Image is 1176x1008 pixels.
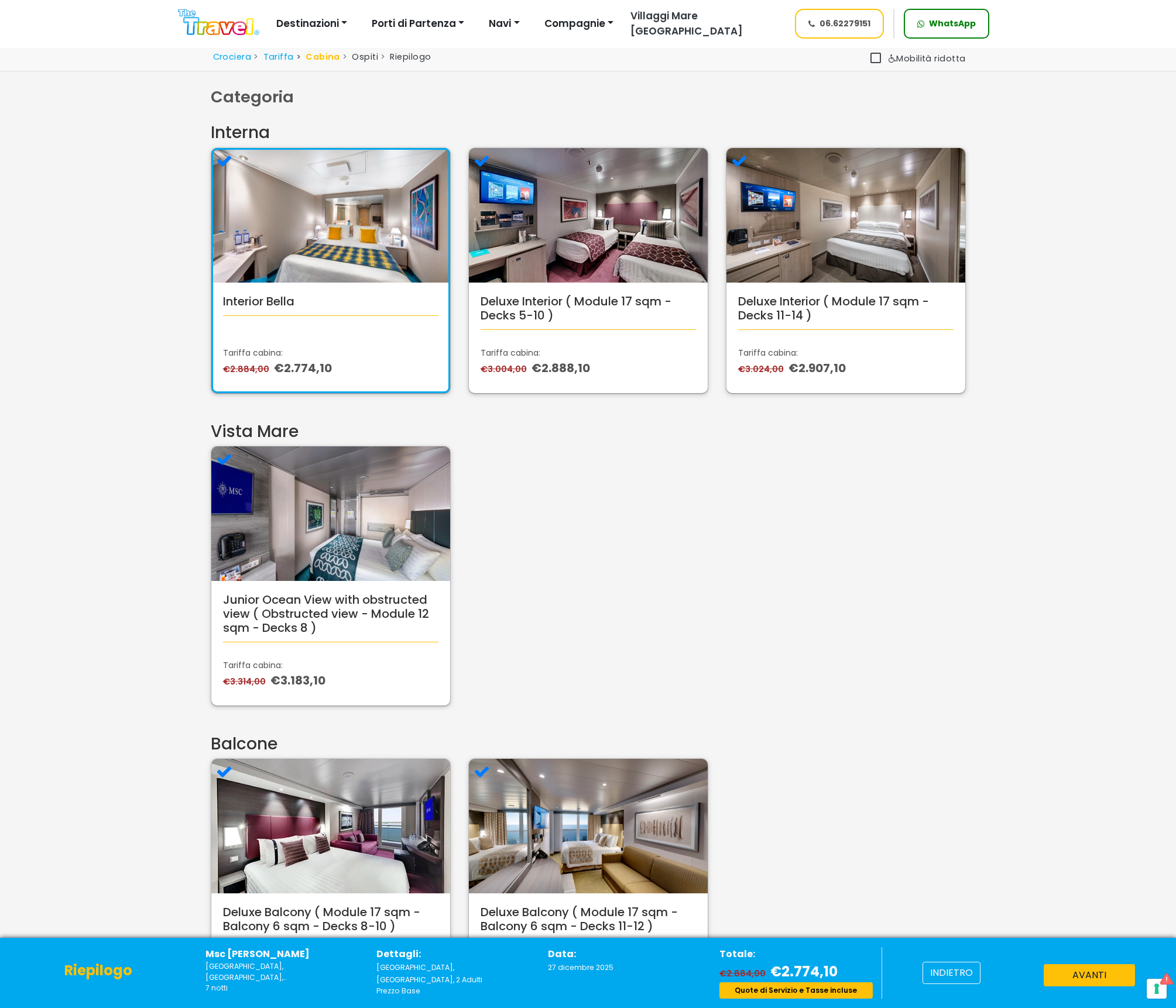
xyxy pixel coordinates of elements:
p: Tariffa cabina: [223,659,438,672]
img: OO.webp [211,446,450,581]
span: [GEOGRAPHIC_DATA], [GEOGRAPHIC_DATA], 2 Adulti [376,962,482,985]
a: Tariffa [263,51,294,63]
h3: Balcone [211,734,966,754]
button: avanti [1044,964,1135,986]
span: €3.024,00 [738,363,787,375]
span: Mobilità ridotta [889,53,966,64]
h4: Riepilogo [64,962,132,979]
small: Emirati Arabi Uniti, Qatar, Bahrain [205,961,359,983]
img: BR1.webp [211,759,450,893]
a: Crociera [213,51,252,63]
p: Tariffa cabina: [481,347,696,359]
li: Cabina [294,51,340,64]
span: 06.62279151 [820,18,870,30]
span: €2.884,00 [719,968,769,979]
p: Totale: [719,947,873,961]
span: €2.888,10 [532,360,590,376]
a: WhatsApp [904,9,989,39]
img: Logo The Travel [178,9,259,36]
p: Msc [PERSON_NAME] [205,947,359,961]
span: Villaggi Mare [GEOGRAPHIC_DATA] [630,9,743,38]
p: Prezzo Base [376,986,530,996]
p: Dettagli: [376,947,530,961]
p: 7 notti [205,983,359,993]
button: Destinazioni [269,12,355,36]
span: €2.774,10 [770,962,838,981]
h5: Deluxe Interior ( Module 17 sqm - Decks 11-14 ) [738,294,954,322]
span: 27 dicembre 2025 [548,962,613,972]
button: indietro [923,962,980,984]
img: BR2.webp [469,759,708,893]
button: Compagnie [537,12,621,36]
span: €3.004,00 [481,363,530,375]
li: Ospiti [340,51,378,64]
button: Navi [481,12,527,36]
div: Categoria [211,85,966,109]
a: 06.62279151 [795,9,884,39]
h5: Deluxe Balcony ( Module 17 sqm - Balcony 6 sqm - Decks 11-12 ) [481,905,696,933]
h3: Vista Mare [211,422,966,442]
h5: Deluxe Interior ( Module 17 sqm - Decks 5-10 ) [481,294,696,322]
li: Riepilogo [378,51,431,64]
span: €3.314,00 [223,676,269,687]
p: Tariffa cabina: [738,347,954,359]
a: Villaggi Mare [GEOGRAPHIC_DATA] [621,9,784,39]
h3: Interna [211,123,966,143]
h5: Junior Ocean View with obstructed view ( Obstructed view - Module 12 sqm - Decks 8 ) [223,593,438,635]
span: WhatsApp [929,18,976,30]
p: Data: [548,947,702,961]
img: IR2.webp [726,148,965,283]
button: Porti di Partenza [364,12,472,36]
img: IR1.webp [469,148,708,283]
span: €2.907,10 [788,360,846,376]
div: Quote di Servizio e Tasse incluse [719,982,873,999]
span: €3.183,10 [270,672,325,689]
h5: Deluxe Balcony ( Module 17 sqm - Balcony 6 sqm - Decks 8-10 ) [223,905,438,933]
